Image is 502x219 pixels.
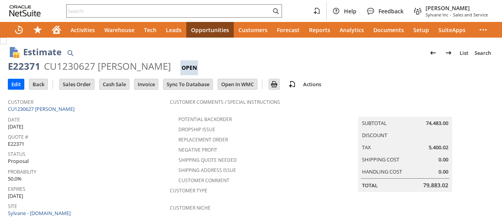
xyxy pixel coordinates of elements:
[186,22,234,38] a: Opportunities
[277,26,300,34] span: Forecast
[272,22,304,38] a: Forecast
[457,47,471,59] a: List
[428,48,438,58] img: Previous
[47,22,66,38] a: Home
[369,22,409,38] a: Documents
[178,167,236,174] a: Shipping Address Issue
[166,26,182,34] span: Leads
[65,48,75,58] img: Quick Find
[180,60,198,75] div: Open
[178,177,229,184] a: Customer Comment
[362,168,402,175] a: Handling Cost
[362,132,387,139] a: Discount
[450,12,451,18] span: -
[309,26,330,34] span: Reports
[144,26,156,34] span: Tech
[340,26,364,34] span: Analytics
[178,116,232,123] a: Potential Backorder
[434,22,470,38] a: SuiteApps
[438,168,448,176] span: 0.00
[8,192,23,200] span: [DATE]
[362,144,371,151] a: Tax
[8,203,17,210] a: Site
[8,116,20,123] a: Date
[271,6,280,16] svg: Search
[409,22,434,38] a: Setup
[8,134,28,140] a: Quote #
[178,136,228,143] a: Replacement Order
[100,79,129,89] input: Cash Sale
[238,26,267,34] span: Customers
[413,26,429,34] span: Setup
[234,22,272,38] a: Customers
[8,123,23,130] span: [DATE]
[373,26,404,34] span: Documents
[67,6,271,16] input: Search
[8,151,25,157] a: Status
[52,25,61,34] svg: Home
[71,26,95,34] span: Activities
[191,26,229,34] span: Opportunities
[358,104,452,117] caption: Summary
[170,205,211,211] a: Customer Niche
[426,4,488,12] span: [PERSON_NAME]
[8,186,25,192] a: Expires
[362,156,399,163] a: Shipping Cost
[362,119,387,127] a: Subtotal
[8,157,29,165] span: Proposal
[429,144,448,151] span: 5,400.02
[44,60,171,72] div: CU1230627 [PERSON_NAME]
[170,99,280,105] a: Customer Comments / Special Instructions
[426,12,448,18] span: Sylvane Inc
[8,79,24,89] input: Edit
[378,7,404,15] span: Feedback
[135,79,158,89] input: Invoice
[66,22,100,38] a: Activities
[300,81,324,88] a: Actions
[444,48,453,58] img: Next
[178,157,237,163] a: Shipping Quote Needed
[453,12,488,18] span: Sales and Service
[100,22,139,38] a: Warehouse
[8,99,33,105] a: Customer
[23,45,62,58] h1: Estimate
[362,182,378,189] a: Total
[28,22,47,38] div: Shortcuts
[178,147,217,153] a: Negative Profit
[218,79,257,89] input: Open In WMC
[269,80,279,89] img: Print
[269,79,279,89] input: Print
[104,26,135,34] span: Warehouse
[471,47,494,59] a: Search
[8,105,76,112] a: CU1230627 [PERSON_NAME]
[9,22,28,38] a: Recent Records
[344,7,356,15] span: Help
[170,187,207,194] a: Customer Type
[33,25,42,34] svg: Shortcuts
[426,119,448,127] span: 74,483.00
[438,26,466,34] span: SuiteApps
[8,175,22,183] span: 50.0%
[304,22,335,38] a: Reports
[287,80,297,89] img: add-record.svg
[29,79,47,89] input: Back
[139,22,161,38] a: Tech
[474,22,493,38] div: More menus
[161,22,186,38] a: Leads
[164,79,213,89] input: Sync To Database
[8,210,73,217] a: Sylvane - [DOMAIN_NAME]
[8,60,40,72] div: E22371
[14,25,24,34] svg: Recent Records
[60,79,94,89] input: Sales Order
[438,156,448,163] span: 0.00
[335,22,369,38] a: Analytics
[9,5,41,16] svg: logo
[8,140,24,148] span: E22371
[178,126,215,133] a: Dropship Issue
[423,181,448,189] span: 79,883.02
[8,168,36,175] a: Probability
